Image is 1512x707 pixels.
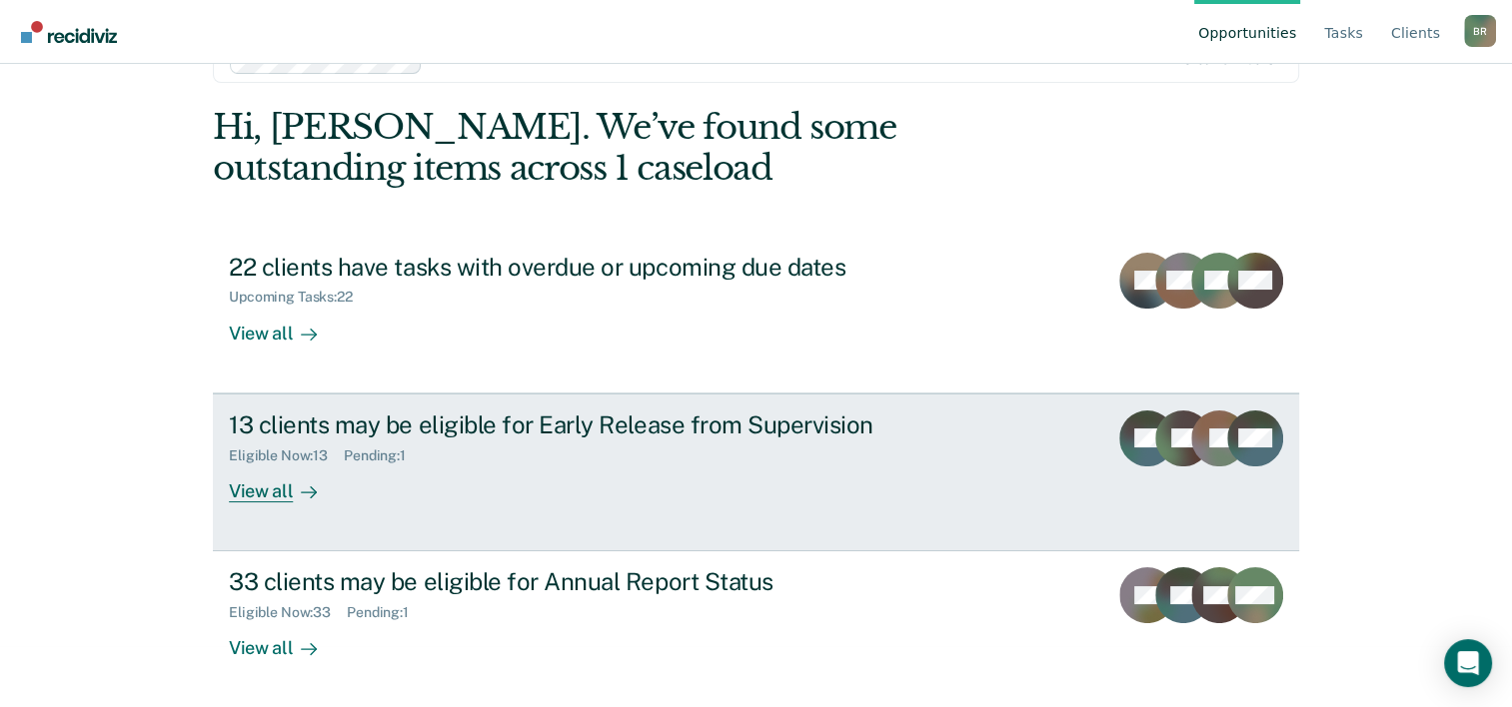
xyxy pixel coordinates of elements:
img: Recidiviz [21,21,117,43]
div: Eligible Now : 13 [229,447,344,464]
div: Open Intercom Messenger [1444,639,1492,687]
div: View all [229,463,341,502]
a: 13 clients may be eligible for Early Release from SupervisionEligible Now:13Pending:1View all [213,393,1299,551]
div: Hi, [PERSON_NAME]. We’ve found some outstanding items across 1 caseload [213,107,1081,189]
div: Eligible Now : 33 [229,604,347,621]
div: Pending : 1 [344,447,422,464]
div: Upcoming Tasks : 22 [229,289,369,306]
div: Pending : 1 [347,604,425,621]
div: 33 clients may be eligible for Annual Report Status [229,567,930,596]
button: Profile dropdown button [1464,15,1496,47]
div: B R [1464,15,1496,47]
div: View all [229,621,341,660]
div: 22 clients have tasks with overdue or upcoming due dates [229,253,930,282]
a: 22 clients have tasks with overdue or upcoming due datesUpcoming Tasks:22View all [213,237,1299,393]
div: 13 clients may be eligible for Early Release from Supervision [229,410,930,439]
div: View all [229,306,341,345]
